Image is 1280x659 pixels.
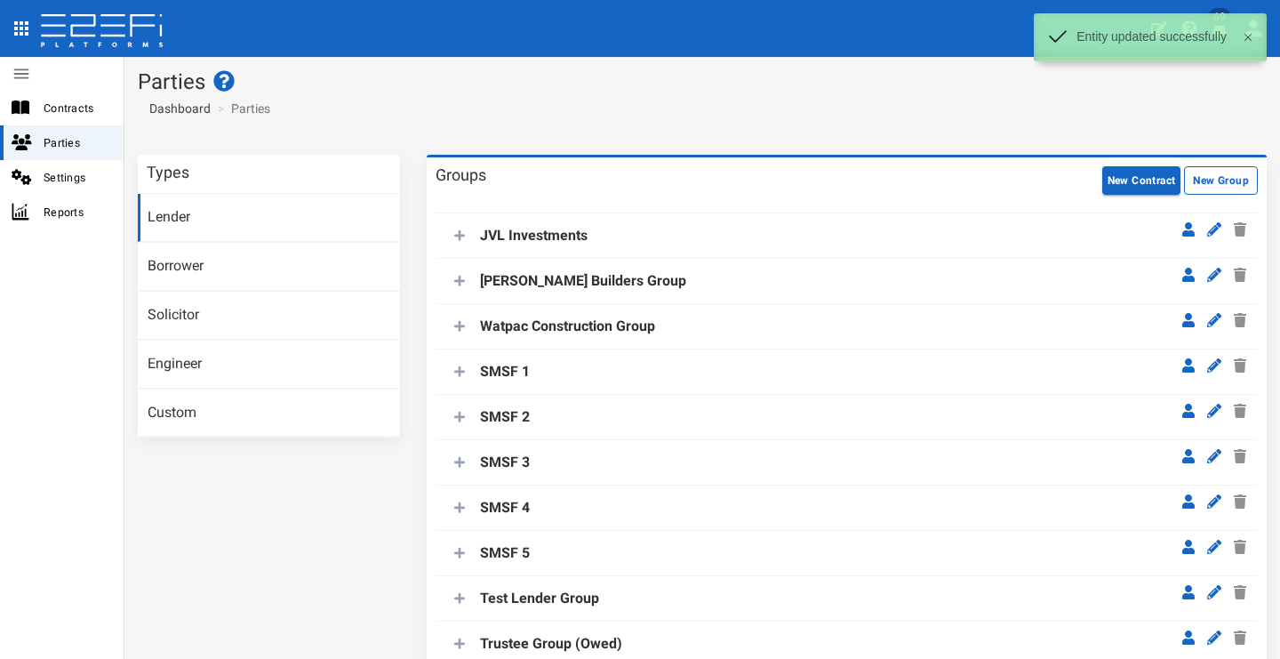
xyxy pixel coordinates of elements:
p: Entity updated successfully [1076,29,1227,44]
label: Test Lender Group [480,589,599,609]
label: SMSF 2 [480,407,530,428]
li: Parties [213,100,270,117]
a: Solicitor [138,292,400,340]
a: Engineer [138,341,400,389]
h3: Types [147,165,189,181]
button: New Contract [1102,166,1181,195]
label: Trustee Group (Owed) [480,634,622,655]
span: Contracts [44,98,109,118]
label: [PERSON_NAME] Builders Group [480,271,686,292]
h3: Groups [436,167,486,183]
a: Delete Group [1229,264,1251,286]
span: Settings [44,167,109,188]
h1: Parties [138,70,1267,93]
a: Delete Group [1229,582,1251,604]
a: Delete Group [1229,355,1251,377]
a: New Contract [1102,171,1185,188]
a: Delete Group [1229,446,1251,468]
a: Delete Group [1229,491,1251,513]
a: Delete Group [1229,536,1251,559]
label: JVL Investments [480,226,588,246]
span: Reports [44,202,109,222]
label: Watpac Construction Group [480,317,655,337]
span: Dashboard [142,101,211,116]
label: SMSF 4 [480,498,530,518]
span: Parties [44,133,109,153]
a: Dashboard [142,100,211,117]
label: SMSF 1 [480,362,530,382]
a: Delete Group [1229,219,1251,241]
a: Delete Group [1229,400,1251,422]
label: SMSF 5 [480,543,530,564]
a: Delete Group [1229,627,1251,649]
a: Custom [138,390,400,438]
label: SMSF 3 [480,453,530,473]
a: Lender [138,194,400,242]
a: Borrower [138,243,400,291]
button: New Group [1184,166,1258,195]
a: Delete Group [1229,309,1251,332]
